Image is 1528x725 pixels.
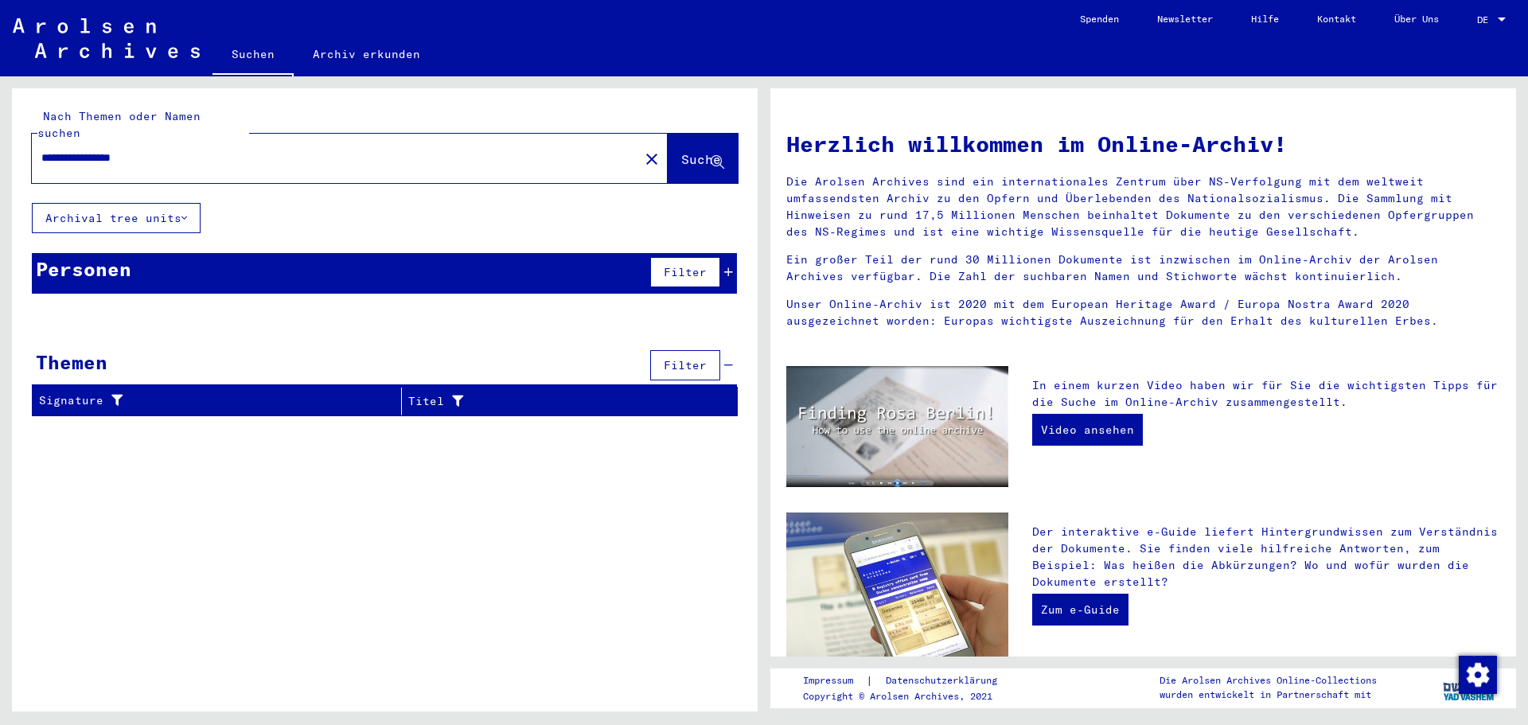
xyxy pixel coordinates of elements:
div: Titel [408,393,698,410]
div: | [803,672,1016,689]
p: Ein großer Teil der rund 30 Millionen Dokumente ist inzwischen im Online-Archiv der Arolsen Archi... [786,251,1500,285]
div: Personen [36,255,131,283]
button: Filter [650,257,720,287]
p: Copyright © Arolsen Archives, 2021 [803,689,1016,704]
a: Zum e-Guide [1032,594,1128,626]
p: In einem kurzen Video haben wir für Sie die wichtigsten Tipps für die Suche im Online-Archiv zusa... [1032,377,1500,411]
button: Archival tree units [32,203,201,233]
div: Titel [408,388,718,414]
a: Impressum [803,672,866,689]
img: Arolsen_neg.svg [13,18,200,58]
a: Suchen [212,35,294,76]
button: Filter [650,350,720,380]
h1: Herzlich willkommen im Online-Archiv! [786,127,1500,161]
div: Signature [39,388,401,414]
button: Suche [668,134,738,183]
a: Datenschutzerklärung [873,672,1016,689]
div: Signature [39,392,381,409]
button: Clear [636,142,668,174]
p: Der interaktive e-Guide liefert Hintergrundwissen zum Verständnis der Dokumente. Sie finden viele... [1032,524,1500,591]
p: Die Arolsen Archives Online-Collections [1160,673,1377,688]
mat-icon: close [642,150,661,169]
mat-label: Nach Themen oder Namen suchen [37,109,201,140]
div: Themen [36,348,107,376]
span: Filter [664,358,707,372]
span: Suche [681,151,721,167]
p: Die Arolsen Archives sind ein internationales Zentrum über NS-Verfolgung mit dem weltweit umfasse... [786,173,1500,240]
span: DE [1477,14,1495,25]
a: Video ansehen [1032,414,1143,446]
p: Unser Online-Archiv ist 2020 mit dem European Heritage Award / Europa Nostra Award 2020 ausgezeic... [786,296,1500,329]
img: Zustimmung ändern [1459,656,1497,694]
img: video.jpg [786,366,1008,487]
img: yv_logo.png [1440,668,1499,707]
img: eguide.jpg [786,513,1008,661]
a: Archiv erkunden [294,35,439,73]
span: Filter [664,265,707,279]
p: wurden entwickelt in Partnerschaft mit [1160,688,1377,702]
